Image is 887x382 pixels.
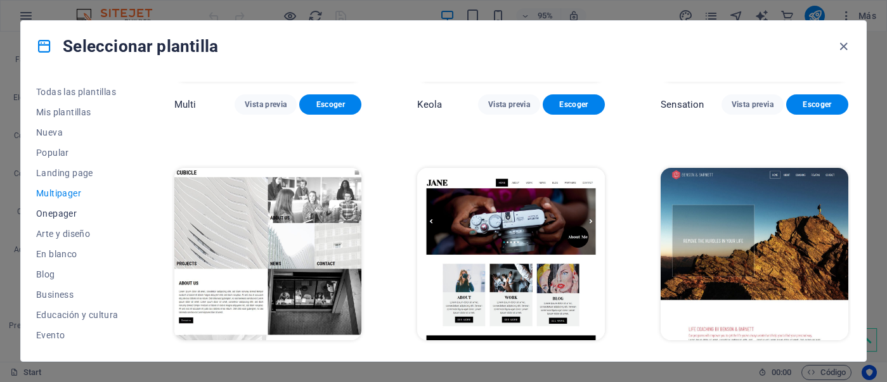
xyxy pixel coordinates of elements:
[36,127,119,137] span: Nueva
[36,305,119,325] button: Educación y cultura
[796,99,838,110] span: Escoger
[488,99,530,110] span: Vista previa
[543,94,605,115] button: Escoger
[36,208,119,219] span: Onepager
[661,168,848,341] img: Benson & Barnett
[661,98,704,111] p: Sensation
[36,102,119,122] button: Mis plantillas
[478,94,540,115] button: Vista previa
[235,94,297,115] button: Vista previa
[36,284,119,305] button: Business
[417,98,442,111] p: Keola
[36,244,119,264] button: En blanco
[36,264,119,284] button: Blog
[36,269,119,279] span: Blog
[309,99,351,110] span: Escoger
[36,203,119,224] button: Onepager
[36,188,119,198] span: Multipager
[36,290,119,300] span: Business
[174,168,362,341] img: Cubicle
[36,87,119,97] span: Todas las plantillas
[417,168,605,341] img: Jane
[36,345,119,366] button: Gastronomía
[36,325,119,345] button: Evento
[36,229,119,239] span: Arte y diseño
[36,107,119,117] span: Mis plantillas
[553,99,595,110] span: Escoger
[36,168,119,178] span: Landing page
[36,163,119,183] button: Landing page
[722,94,784,115] button: Vista previa
[36,122,119,143] button: Nueva
[299,94,361,115] button: Escoger
[245,99,287,110] span: Vista previa
[36,310,119,320] span: Educación y cultura
[36,36,218,56] h4: Seleccionar plantilla
[36,330,119,340] span: Evento
[36,224,119,244] button: Arte y diseño
[36,148,119,158] span: Popular
[36,249,119,259] span: En blanco
[732,99,774,110] span: Vista previa
[36,183,119,203] button: Multipager
[174,98,197,111] p: Multi
[786,94,848,115] button: Escoger
[36,82,119,102] button: Todas las plantillas
[36,143,119,163] button: Popular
